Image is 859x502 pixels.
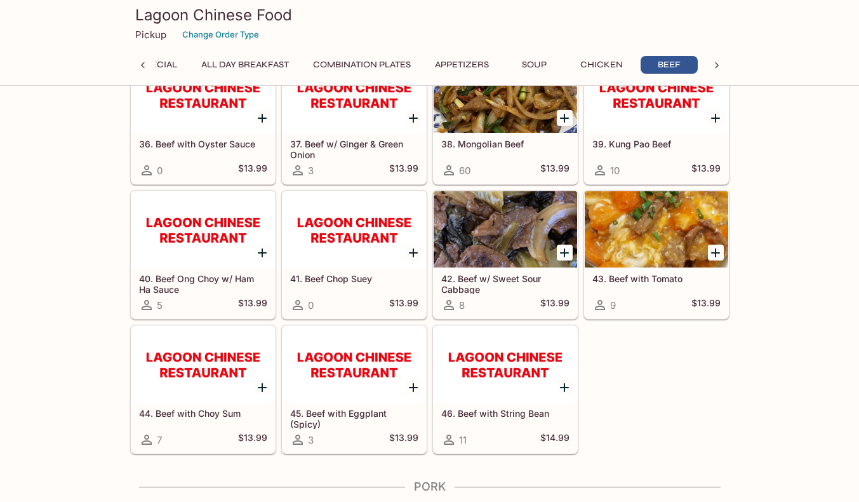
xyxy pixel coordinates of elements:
[282,56,427,184] a: 37. Beef w/ Ginger & Green Onion3$13.99
[131,191,276,319] a: 40. Beef Ong Choy w/ Ham Ha Sauce5$13.99
[157,165,163,177] span: 0
[459,434,467,446] span: 11
[708,110,724,126] button: Add 39. Kung Pao Beef
[139,273,267,294] h5: 40. Beef Ong Choy w/ Ham Ha Sauce
[584,56,729,184] a: 39. Kung Pao Beef10$13.99
[641,56,698,74] button: Beef
[573,56,630,74] button: Chicken
[157,299,163,311] span: 5
[282,191,427,319] a: 41. Beef Chop Suey0$13.99
[283,191,426,268] div: 41. Beef Chop Suey
[610,165,620,177] span: 10
[131,191,275,268] div: 40. Beef Ong Choy w/ Ham Ha Sauce
[283,57,426,133] div: 37. Beef w/ Ginger & Green Onion
[389,163,418,178] h5: $13.99
[441,408,569,419] h5: 46. Beef with String Bean
[506,56,563,74] button: Soup
[238,163,267,178] h5: $13.99
[433,191,578,319] a: 42. Beef w/ Sweet Sour Cabbage8$13.99
[139,139,267,149] h5: 36. Beef with Oyster Sauce
[135,29,166,41] p: Pickup
[459,299,465,311] span: 8
[557,245,573,261] button: Add 42. Beef w/ Sweet Sour Cabbage
[557,110,573,126] button: Add 38. Mongolian Beef
[131,57,275,133] div: 36. Beef with Oyster Sauce
[135,5,724,25] h3: Lagoon Chinese Food
[557,379,573,395] button: Add 46. Beef with String Bean
[255,245,270,261] button: Add 40. Beef Ong Choy w/ Ham Ha Sauce
[459,165,470,177] span: 60
[176,25,265,44] button: Change Order Type
[406,110,422,126] button: Add 37. Beef w/ Ginger & Green Onion
[308,434,314,446] span: 3
[434,326,577,402] div: 46. Beef with String Bean
[441,139,569,149] h5: 38. Mongolian Beef
[584,191,729,319] a: 43. Beef with Tomato9$13.99
[389,297,418,313] h5: $13.99
[540,297,569,313] h5: $13.99
[434,57,577,133] div: 38. Mongolian Beef
[306,56,418,74] button: Combination Plates
[585,191,728,268] div: 43. Beef with Tomato
[610,299,616,311] span: 9
[131,325,276,454] a: 44. Beef with Choy Sum7$13.99
[283,326,426,402] div: 45. Beef with Eggplant (Spicy)
[131,326,275,402] div: 44. Beef with Choy Sum
[433,56,578,184] a: 38. Mongolian Beef60$13.99
[130,480,729,494] h4: Pork
[540,432,569,447] h5: $14.99
[540,163,569,178] h5: $13.99
[389,432,418,447] h5: $13.99
[592,273,721,284] h5: 43. Beef with Tomato
[428,56,496,74] button: Appetizers
[441,273,569,294] h5: 42. Beef w/ Sweet Sour Cabbage
[255,379,270,395] button: Add 44. Beef with Choy Sum
[708,245,724,261] button: Add 43. Beef with Tomato
[290,139,418,159] h5: 37. Beef w/ Ginger & Green Onion
[290,408,418,429] h5: 45. Beef with Eggplant (Spicy)
[255,110,270,126] button: Add 36. Beef with Oyster Sauce
[592,139,721,149] h5: 39. Kung Pao Beef
[290,273,418,284] h5: 41. Beef Chop Suey
[238,432,267,447] h5: $13.99
[691,163,721,178] h5: $13.99
[238,297,267,313] h5: $13.99
[308,165,314,177] span: 3
[157,434,162,446] span: 7
[282,325,427,454] a: 45. Beef with Eggplant (Spicy)3$13.99
[139,408,267,419] h5: 44. Beef with Choy Sum
[406,245,422,261] button: Add 41. Beef Chop Suey
[691,297,721,313] h5: $13.99
[308,299,314,311] span: 0
[434,191,577,268] div: 42. Beef w/ Sweet Sour Cabbage
[131,56,276,184] a: 36. Beef with Oyster Sauce0$13.99
[406,379,422,395] button: Add 45. Beef with Eggplant (Spicy)
[433,325,578,454] a: 46. Beef with String Bean11$14.99
[194,56,296,74] button: All Day Breakfast
[585,57,728,133] div: 39. Kung Pao Beef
